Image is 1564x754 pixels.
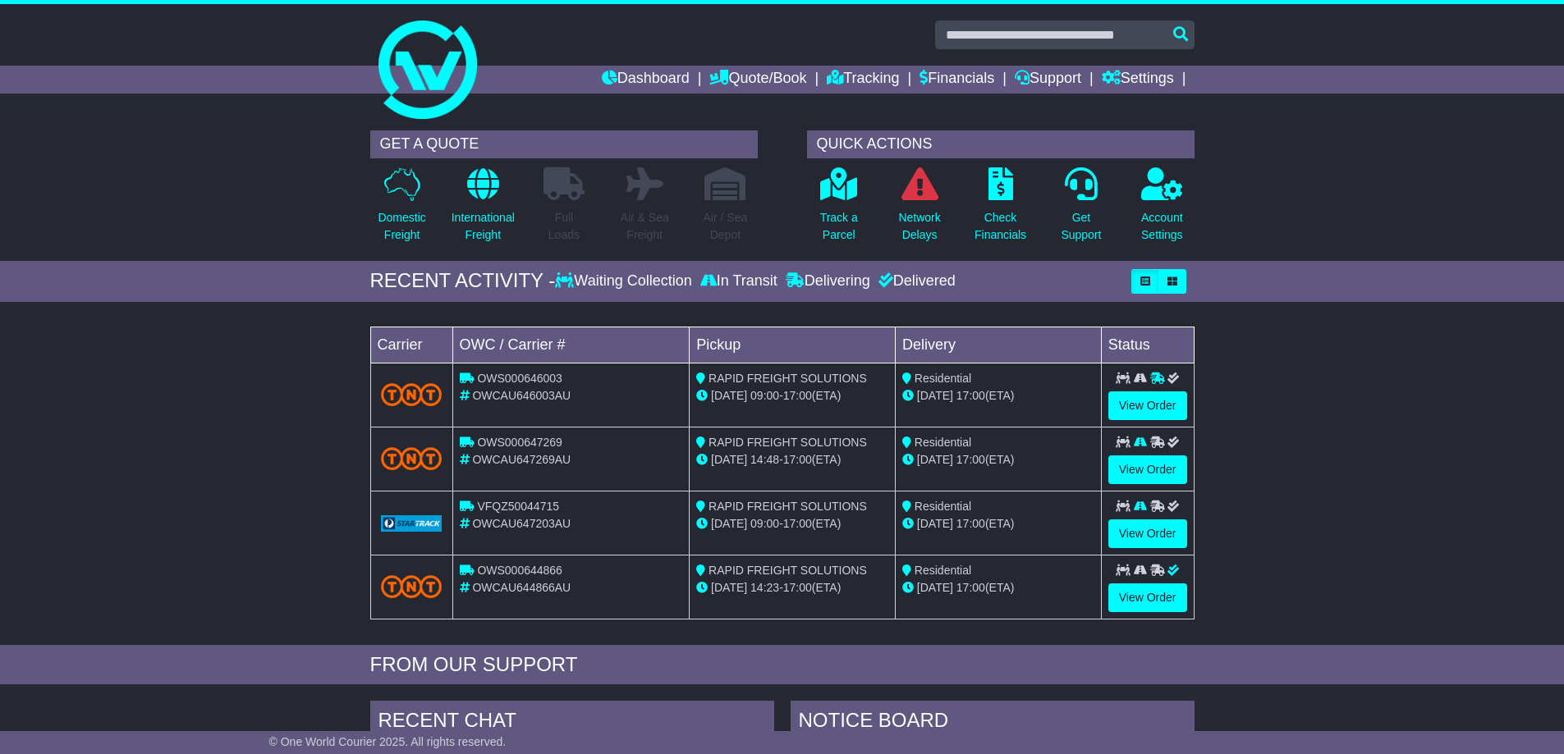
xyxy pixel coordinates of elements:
span: OWCAU647269AU [472,453,571,466]
span: 17:00 [783,389,812,402]
span: VFQZ50044715 [477,500,559,513]
a: NetworkDelays [897,167,941,253]
span: [DATE] [711,581,747,594]
div: Waiting Collection [555,272,695,290]
span: 17:00 [956,517,985,530]
p: Get Support [1061,209,1101,244]
span: [DATE] [711,453,747,466]
td: Pickup [690,327,896,363]
span: 09:00 [750,517,779,530]
span: Residential [915,500,971,513]
span: © One World Courier 2025. All rights reserved. [269,735,507,748]
p: Track a Parcel [820,209,858,244]
div: In Transit [696,272,782,290]
a: Quote/Book [709,66,806,94]
div: - (ETA) [696,579,888,596]
img: GetCarrierServiceLogo [381,515,443,532]
a: View Order [1108,455,1187,484]
a: CheckFinancials [974,167,1027,253]
p: Air / Sea Depot [704,209,748,244]
span: [DATE] [711,389,747,402]
span: 17:00 [956,453,985,466]
span: RAPID FREIGHT SOLUTIONS [709,500,867,513]
a: View Order [1108,519,1187,548]
div: NOTICE BOARD [791,701,1195,745]
div: (ETA) [902,387,1094,404]
a: Dashboard [602,66,690,94]
span: 14:23 [750,581,779,594]
div: Delivering [782,272,874,290]
p: Air & Sea Freight [621,209,669,244]
span: OWS000646003 [477,372,562,385]
div: - (ETA) [696,451,888,468]
div: GET A QUOTE [370,130,758,158]
span: [DATE] [711,517,747,530]
td: Delivery [895,327,1101,363]
span: OWCAU646003AU [472,389,571,402]
img: TNT_Domestic.png [381,575,443,597]
a: Support [1015,66,1081,94]
img: TNT_Domestic.png [381,447,443,469]
a: AccountSettings [1140,167,1184,253]
span: Residential [915,436,971,449]
span: [DATE] [917,517,953,530]
span: 14:48 [750,453,779,466]
span: RAPID FREIGHT SOLUTIONS [709,436,867,449]
span: 17:00 [783,453,812,466]
span: OWCAU644866AU [472,581,571,594]
a: GetSupport [1060,167,1102,253]
span: 17:00 [956,581,985,594]
span: Residential [915,564,971,577]
span: OWCAU647203AU [472,517,571,530]
span: [DATE] [917,453,953,466]
a: View Order [1108,583,1187,612]
a: View Order [1108,391,1187,420]
span: 17:00 [956,389,985,402]
a: DomesticFreight [377,167,426,253]
a: InternationalFreight [451,167,516,253]
span: 17:00 [783,517,812,530]
span: [DATE] [917,581,953,594]
div: (ETA) [902,515,1094,532]
div: RECENT CHAT [370,701,774,745]
a: Track aParcel [819,167,859,253]
p: Check Financials [975,209,1026,244]
p: International Freight [452,209,515,244]
div: - (ETA) [696,515,888,532]
p: Domestic Freight [378,209,425,244]
span: Residential [915,372,971,385]
img: TNT_Domestic.png [381,383,443,405]
span: RAPID FREIGHT SOLUTIONS [709,564,867,577]
span: RAPID FREIGHT SOLUTIONS [709,372,867,385]
span: OWS000647269 [477,436,562,449]
div: FROM OUR SUPPORT [370,653,1195,677]
span: 09:00 [750,389,779,402]
td: Carrier [370,327,452,363]
div: Delivered [874,272,956,290]
div: (ETA) [902,579,1094,596]
a: Financials [920,66,994,94]
span: 17:00 [783,581,812,594]
div: (ETA) [902,451,1094,468]
span: [DATE] [917,389,953,402]
td: OWC / Carrier # [452,327,690,363]
p: Network Delays [898,209,940,244]
p: Account Settings [1141,209,1183,244]
div: - (ETA) [696,387,888,404]
div: RECENT ACTIVITY - [370,269,556,293]
a: Settings [1102,66,1174,94]
div: QUICK ACTIONS [807,130,1195,158]
a: Tracking [827,66,899,94]
span: OWS000644866 [477,564,562,577]
td: Status [1101,327,1194,363]
p: Full Loads [544,209,585,244]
